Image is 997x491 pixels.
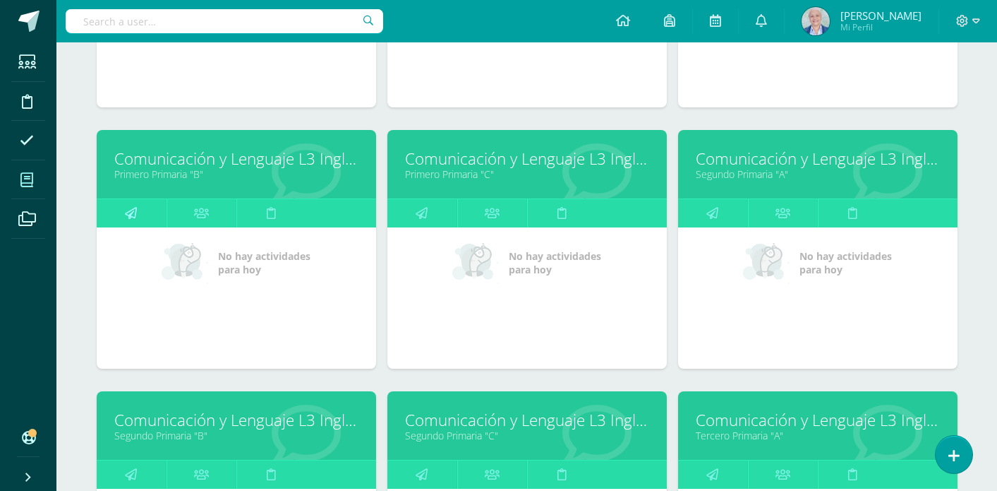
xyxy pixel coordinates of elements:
a: Comunicación y Lenguaje L3 Inglés [114,148,358,170]
span: [PERSON_NAME] [840,8,922,23]
a: Primero Primaria "B" [114,167,358,181]
img: no_activities_small.png [452,242,499,284]
a: Comunicación y Lenguaje L3 Inglés [405,148,649,170]
img: no_activities_small.png [743,242,790,284]
a: Segundo Primaria "B" [114,429,358,442]
img: 7f9121963eb843c30c7fd736a29cc10b.png [802,7,830,35]
a: Tercero Primaria "A" [696,429,940,442]
span: No hay actividades para hoy [799,249,892,276]
a: Comunicación y Lenguaje L3 Inglés [405,409,649,431]
img: no_activities_small.png [162,242,208,284]
span: No hay actividades para hoy [509,249,601,276]
a: Primero Primaria "C" [405,167,649,181]
span: No hay actividades para hoy [218,249,310,276]
a: Comunicación y Lenguaje L3 Inglés [696,148,940,170]
a: Segundo Primaria "A" [696,167,940,181]
span: Mi Perfil [840,21,922,33]
a: Segundo Primaria "C" [405,429,649,442]
input: Search a user… [66,9,383,33]
a: Comunicación y Lenguaje L3 Inglés [696,409,940,431]
a: Comunicación y Lenguaje L3 Inglés [114,409,358,431]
